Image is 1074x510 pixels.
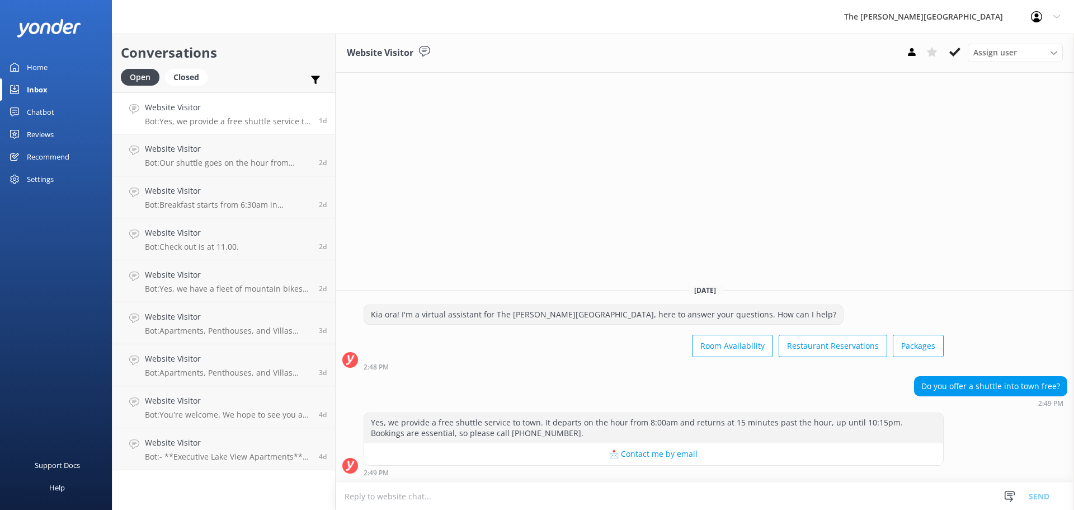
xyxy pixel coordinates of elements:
a: Website VisitorBot:You're welcome. We hope to see you at The [PERSON_NAME][GEOGRAPHIC_DATA] soon!4d [112,386,335,428]
div: Help [49,476,65,499]
p: Bot: Yes, we provide a free shuttle service to town. It departs on the hour from 8:00am and retur... [145,116,310,127]
div: Sep 06 2025 02:49pm (UTC +12:00) Pacific/Auckland [364,469,944,476]
p: Bot: - **Executive Lake View Apartments**: These apartments offer luxurious amenities such as spa... [145,452,310,462]
button: Packages [893,335,944,357]
h4: Website Visitor [145,185,310,197]
p: Bot: Apartments, Penthouses, and Villas have washing machines and dryers. There is also a public ... [145,368,310,378]
h2: Conversations [121,42,327,63]
p: Bot: You're welcome. We hope to see you at The [PERSON_NAME][GEOGRAPHIC_DATA] soon! [145,410,310,420]
div: Sep 06 2025 02:48pm (UTC +12:00) Pacific/Auckland [364,363,944,371]
span: Sep 04 2025 04:13pm (UTC +12:00) Pacific/Auckland [319,326,327,335]
button: 📩 Contact me by email [364,443,943,465]
div: Open [121,69,159,86]
div: Kia ora! I'm a virtual assistant for The [PERSON_NAME][GEOGRAPHIC_DATA], here to answer your ques... [364,305,843,324]
span: Sep 03 2025 10:08pm (UTC +12:00) Pacific/Auckland [319,452,327,461]
span: Sep 06 2025 02:49pm (UTC +12:00) Pacific/Auckland [319,116,327,125]
div: Closed [165,69,208,86]
p: Bot: Yes, we have a fleet of mountain bikes available for rent, perfect for exploring [GEOGRAPHIC... [145,284,310,294]
div: Inbox [27,78,48,101]
span: Sep 05 2025 11:06am (UTC +12:00) Pacific/Auckland [319,284,327,293]
a: Website VisitorBot:Breakfast starts from 6:30am in Summer and Spring and from 7:00am in Autumn an... [112,176,335,218]
h4: Website Visitor [145,143,310,155]
strong: 2:49 PM [364,470,389,476]
h4: Website Visitor [145,269,310,281]
div: Sep 06 2025 02:49pm (UTC +12:00) Pacific/Auckland [914,399,1067,407]
a: Website VisitorBot:- **Executive Lake View Apartments**: These apartments offer luxurious ameniti... [112,428,335,470]
a: Open [121,71,165,83]
button: Room Availability [692,335,773,357]
span: Sep 04 2025 01:34am (UTC +12:00) Pacific/Auckland [319,410,327,419]
span: Assign user [973,46,1017,59]
strong: 2:49 PM [1038,400,1063,407]
button: Restaurant Reservations [779,335,887,357]
a: Website VisitorBot:Yes, we provide a free shuttle service to town. It departs on the hour from 8:... [112,92,335,134]
a: Website VisitorBot:Apartments, Penthouses, and Villas have washing machines and dryers. Additiona... [112,302,335,344]
div: Support Docs [35,454,80,476]
h4: Website Visitor [145,311,310,323]
div: Settings [27,168,54,190]
a: Website VisitorBot:Check out is at 11.00.2d [112,218,335,260]
span: Sep 05 2025 02:49pm (UTC +12:00) Pacific/Auckland [319,242,327,251]
span: [DATE] [687,286,723,295]
div: Assign User [968,44,1063,62]
p: Bot: Our shuttle goes on the hour from 8:00am, returning at 15 minutes past the hour until 10:15p... [145,158,310,168]
h4: Website Visitor [145,395,310,407]
h3: Website Visitor [347,46,413,60]
a: Closed [165,71,213,83]
strong: 2:48 PM [364,364,389,371]
div: Home [27,56,48,78]
div: Do you offer a shuttle into town free? [915,377,1067,396]
p: Bot: Breakfast starts from 6:30am in Summer and Spring and from 7:00am in Autumn and Winter. [145,200,310,210]
h4: Website Visitor [145,353,310,365]
div: Reviews [27,123,54,146]
span: Sep 05 2025 10:38pm (UTC +12:00) Pacific/Auckland [319,200,327,209]
div: Yes, we provide a free shuttle service to town. It departs on the hour from 8:00am and returns at... [364,413,943,443]
a: Website VisitorBot:Apartments, Penthouses, and Villas have washing machines and dryers. There is ... [112,344,335,386]
div: Chatbot [27,101,54,123]
div: Recommend [27,146,69,168]
span: Sep 04 2025 03:52pm (UTC +12:00) Pacific/Auckland [319,368,327,377]
h4: Website Visitor [145,227,239,239]
img: yonder-white-logo.png [17,19,81,38]
a: Website VisitorBot:Our shuttle goes on the hour from 8:00am, returning at 15 minutes past the hou... [112,134,335,176]
p: Bot: Apartments, Penthouses, and Villas have washing machines and dryers. Additionally, there is ... [145,326,310,336]
p: Bot: Check out is at 11.00. [145,242,239,252]
span: Sep 05 2025 11:59pm (UTC +12:00) Pacific/Auckland [319,158,327,167]
h4: Website Visitor [145,437,310,449]
h4: Website Visitor [145,101,310,114]
a: Website VisitorBot:Yes, we have a fleet of mountain bikes available for rent, perfect for explori... [112,260,335,302]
